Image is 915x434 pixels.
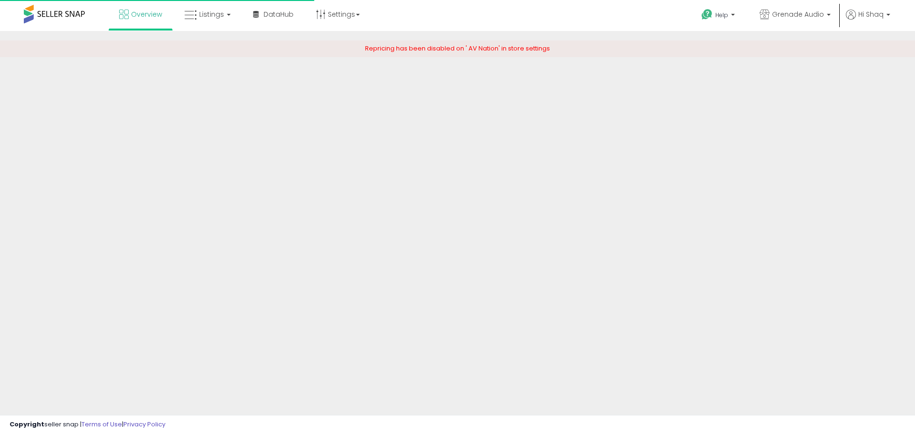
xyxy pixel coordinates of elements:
[715,11,728,19] span: Help
[694,1,744,31] a: Help
[701,9,713,20] i: Get Help
[365,44,550,53] span: Repricing has been disabled on ' AV Nation' in store settings
[846,10,890,31] a: Hi Shaq
[10,420,165,429] div: seller snap | |
[199,10,224,19] span: Listings
[81,420,122,429] a: Terms of Use
[10,420,44,429] strong: Copyright
[131,10,162,19] span: Overview
[772,10,824,19] span: Grenade Audio
[264,10,294,19] span: DataHub
[123,420,165,429] a: Privacy Policy
[858,10,884,19] span: Hi Shaq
